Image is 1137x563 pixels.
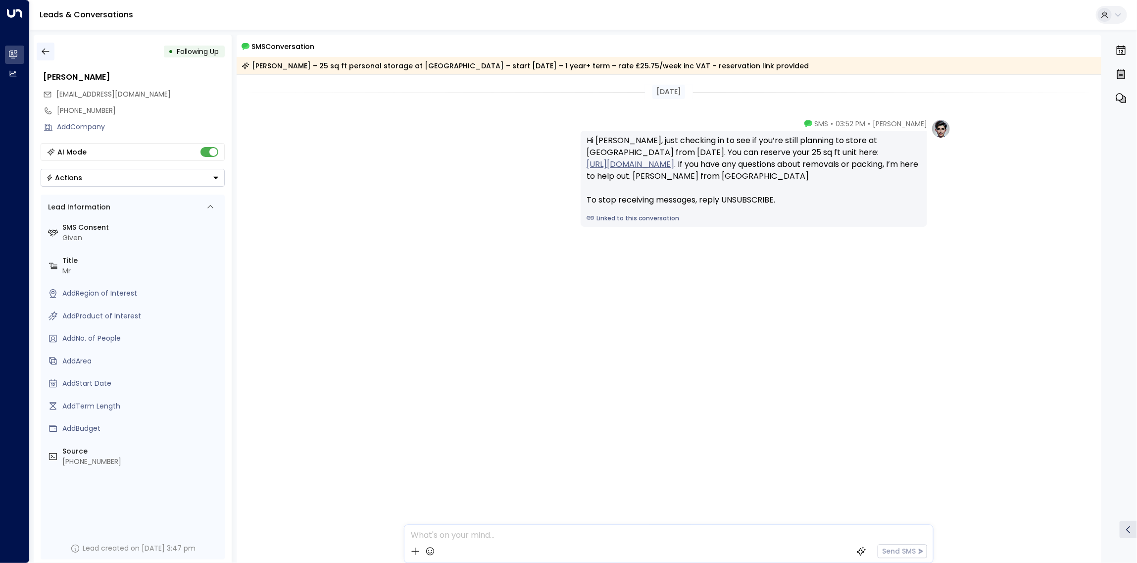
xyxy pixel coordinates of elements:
[63,311,221,321] div: AddProduct of Interest
[63,233,221,243] div: Given
[63,378,221,389] div: AddStart Date
[41,169,225,187] div: Button group with a nested menu
[63,401,221,411] div: AddTerm Length
[177,47,219,56] span: Following Up
[814,119,828,129] span: SMS
[83,543,196,554] div: Lead created on [DATE] 3:47 pm
[63,256,221,266] label: Title
[252,41,315,52] span: SMS Conversation
[652,85,685,99] div: [DATE]
[63,423,221,434] div: AddBudget
[587,135,921,206] div: Hi [PERSON_NAME], just checking in to see if you’re still planning to store at [GEOGRAPHIC_DATA] ...
[931,119,951,139] img: profile-logo.png
[63,457,221,467] div: [PHONE_NUMBER]
[57,89,171,100] span: asmclaren22@gmail.com
[169,43,174,60] div: •
[831,119,833,129] span: •
[58,147,87,157] div: AI Mode
[57,89,171,99] span: [EMAIL_ADDRESS][DOMAIN_NAME]
[40,9,133,20] a: Leads & Conversations
[57,122,225,132] div: AddCompany
[63,222,221,233] label: SMS Consent
[57,105,225,116] div: [PHONE_NUMBER]
[63,333,221,344] div: AddNo. of People
[587,214,921,223] a: Linked to this conversation
[63,288,221,299] div: AddRegion of Interest
[45,202,111,212] div: Lead Information
[44,71,225,83] div: [PERSON_NAME]
[41,169,225,187] button: Actions
[63,446,221,457] label: Source
[873,119,927,129] span: [PERSON_NAME]
[868,119,870,129] span: •
[587,158,674,170] a: [URL][DOMAIN_NAME]
[63,266,221,276] div: Mr
[242,61,809,71] div: [PERSON_NAME] – 25 sq ft personal storage at [GEOGRAPHIC_DATA] – start [DATE] – 1 year+ term – ra...
[46,173,83,182] div: Actions
[836,119,865,129] span: 03:52 PM
[63,356,221,366] div: AddArea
